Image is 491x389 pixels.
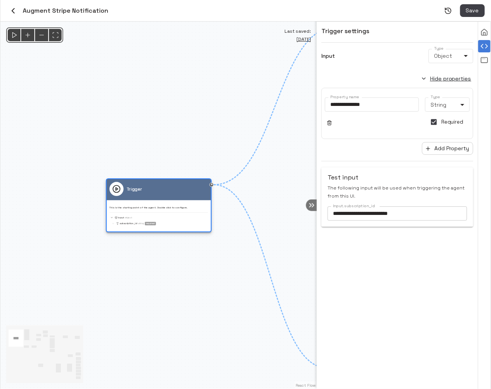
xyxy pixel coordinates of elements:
[125,216,132,220] span: Object
[422,142,473,155] button: Add Property
[120,222,137,225] p: subscription_id
[109,206,208,210] p: This is the starting point of the agent. Double click to configure.
[430,94,441,100] label: Type
[441,119,464,126] p: Required
[321,26,473,36] h6: Trigger settings
[478,26,491,39] div: Overall configuration and settings of the agent
[126,186,142,193] p: Trigger
[330,94,359,100] label: Property name
[210,183,214,187] div: Drag to connect to next node or add new node
[328,184,467,200] span: The following input will be used when triggering the agent from this UI.
[284,27,311,35] span: Last saved:
[296,35,311,44] span: Fri, Aug 15, 2025 11:04
[118,216,124,219] p: The input to the agent
[214,185,327,368] g: Edge from trigger-bL0Z5fXtHu2H to node-qUIxJYHyz4Eb
[321,52,422,60] p: input
[138,222,144,226] span: String
[420,72,473,85] button: Hide properties
[296,383,316,388] a: React Flow attribution
[333,203,375,209] label: Input.subscription_id
[325,118,334,127] button: Remove parameter
[478,40,491,52] div: Configure a node
[434,45,444,51] label: Type
[145,222,156,225] div: required
[425,97,470,112] div: String
[429,49,473,63] div: Object
[328,174,467,181] h6: Test input
[478,54,491,66] div: View all agent runs
[214,27,337,185] g: Edge from trigger-bL0Z5fXtHu2H to node-KxtgLxNRdmAm
[106,178,212,232] div: TriggerThis is the starting point of the agent. Double click to configure.The input to the agentO...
